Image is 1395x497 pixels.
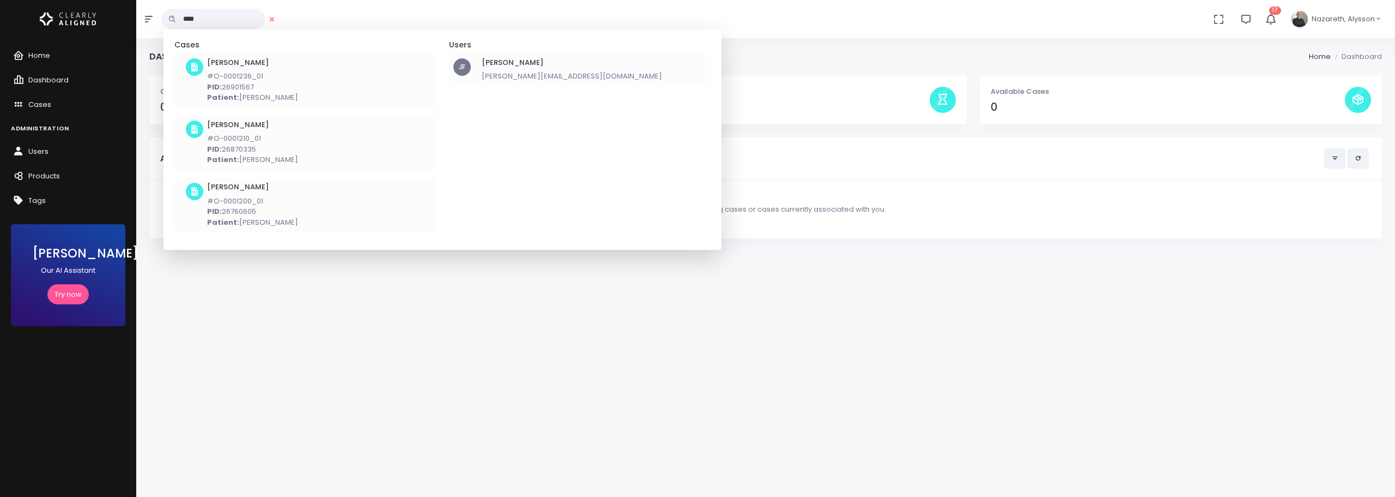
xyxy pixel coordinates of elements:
h6: [PERSON_NAME] [482,58,662,67]
span: Home [28,50,50,61]
p: [PERSON_NAME] [207,217,298,228]
div: scrollable content [168,40,717,239]
p: #O-0001200_01 [207,196,298,207]
h5: Users [449,40,711,50]
h5: Assigned Cases [160,154,1324,164]
h6: [PERSON_NAME] [207,121,298,129]
span: Dashboard [28,75,69,85]
p: Available Cases [991,86,1345,97]
div: There are no pending cases or cases currently associated with you. [160,191,1371,228]
b: Patient: [207,92,239,103]
b: Patient: [207,154,239,165]
span: Products [28,171,60,181]
span: Tags [28,195,46,206]
img: Header Avatar [1290,9,1309,29]
span: Users [28,146,48,157]
b: PID: [207,82,222,92]
li: Dashboard [1331,51,1382,62]
span: Cases [28,99,51,110]
b: PID: [207,144,222,154]
span: Nazareth, Alysson [1312,14,1375,25]
div: JF [453,58,471,76]
p: #O-0001210_01 [207,133,298,144]
h4: 0 [160,101,514,113]
h4: Dashboard [149,51,204,62]
p: [PERSON_NAME][EMAIL_ADDRESS][DOMAIN_NAME] [482,71,662,82]
a: Try now [47,284,89,304]
p: 26901567 [207,82,298,93]
p: Pending Cases [575,86,930,97]
p: [PERSON_NAME] [207,154,298,165]
span: 17 [1269,7,1281,15]
h4: 0 [575,101,930,113]
p: Completed Cases [160,86,514,97]
p: [PERSON_NAME] [207,92,298,103]
h3: [PERSON_NAME] [33,246,104,261]
img: Logo Horizontal [40,8,96,31]
p: 26870335 [207,144,298,155]
h6: [PERSON_NAME] [207,183,298,191]
p: 26760605 [207,206,298,217]
h5: Cases [174,40,436,50]
h6: [PERSON_NAME] [207,58,298,67]
h4: 0 [991,101,1345,113]
li: Home [1309,51,1331,62]
b: PID: [207,206,222,217]
b: Patient: [207,217,239,227]
p: Our AI Assistant [33,265,104,276]
p: #O-0001236_01 [207,71,298,82]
